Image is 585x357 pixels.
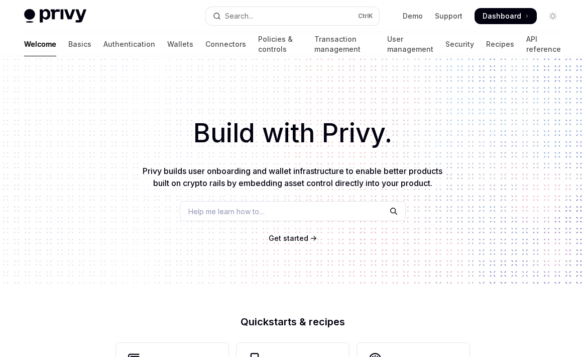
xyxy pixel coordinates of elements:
a: Policies & controls [258,32,302,56]
img: light logo [24,9,86,23]
a: User management [387,32,433,56]
a: Support [435,11,462,21]
button: Toggle dark mode [545,8,561,24]
a: Welcome [24,32,56,56]
h2: Quickstarts & recipes [116,317,470,327]
span: Ctrl K [358,12,373,20]
a: Transaction management [314,32,375,56]
h1: Build with Privy. [16,114,569,153]
a: Recipes [486,32,514,56]
span: Privy builds user onboarding and wallet infrastructure to enable better products built on crypto ... [143,166,442,188]
span: Get started [269,234,308,242]
span: Dashboard [483,11,521,21]
a: API reference [526,32,561,56]
button: Open search [206,7,380,25]
a: Get started [269,233,308,243]
span: Help me learn how to… [188,206,265,217]
a: Dashboard [475,8,537,24]
div: Search... [225,10,253,22]
a: Basics [68,32,91,56]
a: Security [445,32,474,56]
a: Connectors [205,32,246,56]
a: Wallets [167,32,193,56]
a: Authentication [103,32,155,56]
a: Demo [403,11,423,21]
